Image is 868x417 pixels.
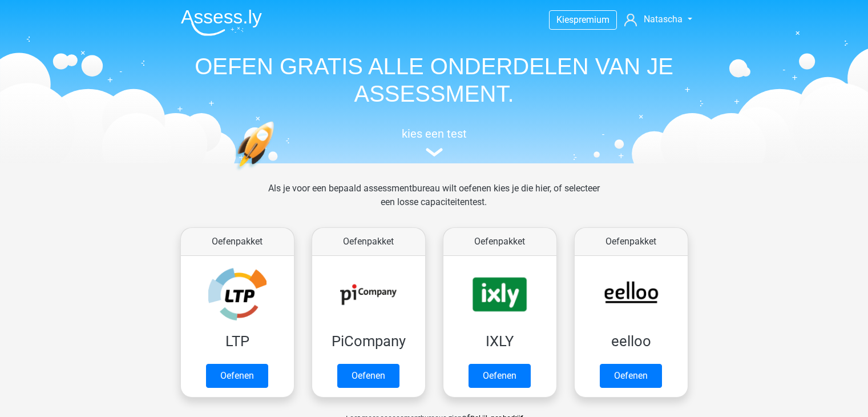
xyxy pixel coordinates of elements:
[206,364,268,388] a: Oefenen
[556,14,574,25] span: Kies
[620,13,696,26] a: Natascha
[574,14,609,25] span: premium
[337,364,399,388] a: Oefenen
[172,127,697,141] h5: kies een test
[172,127,697,157] a: kies een test
[181,9,262,36] img: Assessly
[426,148,443,157] img: assessment
[235,121,318,224] img: oefenen
[550,12,616,27] a: Kiespremium
[259,182,609,223] div: Als je voor een bepaald assessmentbureau wilt oefenen kies je die hier, of selecteer een losse ca...
[469,364,531,388] a: Oefenen
[644,14,683,25] span: Natascha
[600,364,662,388] a: Oefenen
[172,53,697,107] h1: OEFEN GRATIS ALLE ONDERDELEN VAN JE ASSESSMENT.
